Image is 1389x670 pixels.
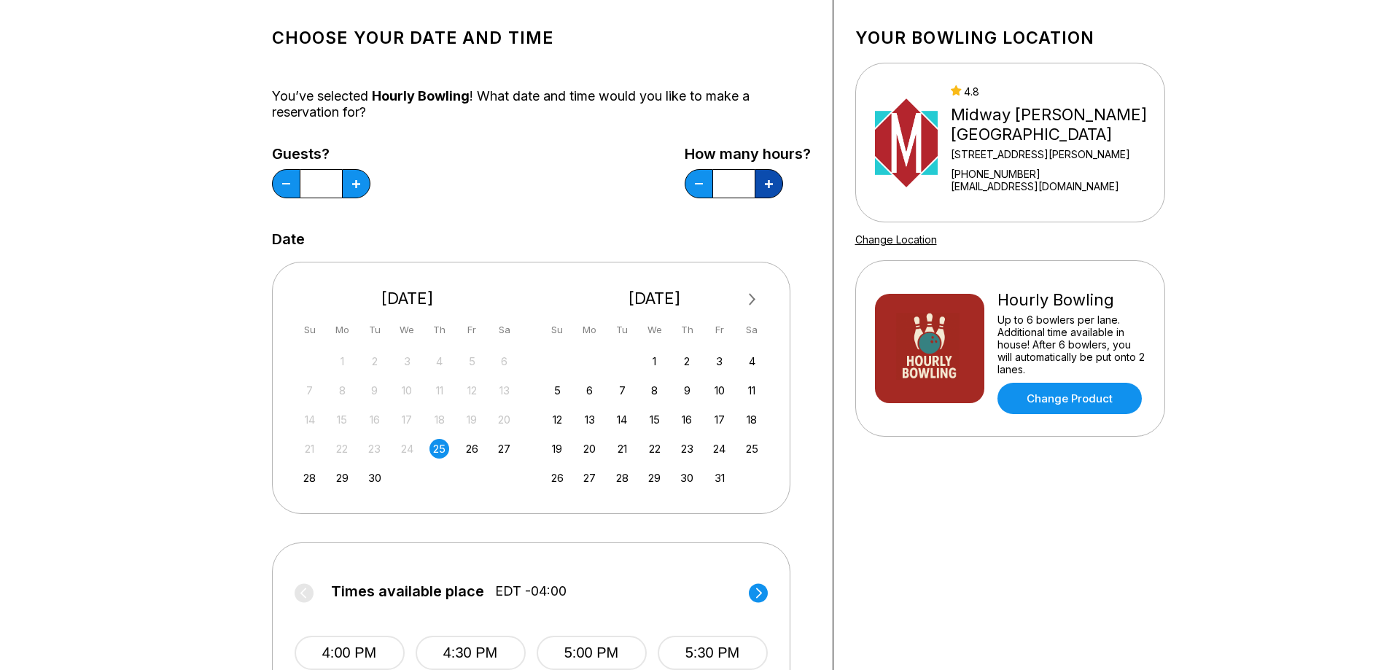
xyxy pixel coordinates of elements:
h1: Choose your Date and time [272,28,811,48]
div: Choose Sunday, September 28th, 2025 [300,468,319,488]
span: Hourly Bowling [372,88,470,104]
div: Not available Monday, September 15th, 2025 [332,410,352,429]
div: Choose Wednesday, October 1st, 2025 [645,351,664,371]
div: Choose Wednesday, October 8th, 2025 [645,381,664,400]
img: Hourly Bowling [875,294,984,403]
div: Choose Saturday, October 4th, 2025 [742,351,762,371]
div: Not available Friday, September 19th, 2025 [462,410,482,429]
a: Change Product [997,383,1142,414]
div: Up to 6 bowlers per lane. Additional time available in house! After 6 bowlers, you will automatic... [997,313,1145,375]
div: Choose Friday, October 24th, 2025 [709,439,729,459]
div: Choose Sunday, October 26th, 2025 [548,468,567,488]
div: Th [677,320,697,340]
div: Su [300,320,319,340]
div: Choose Sunday, October 5th, 2025 [548,381,567,400]
div: Choose Sunday, October 12th, 2025 [548,410,567,429]
div: Choose Thursday, September 25th, 2025 [429,439,449,459]
div: You’ve selected ! What date and time would you like to make a reservation for? [272,88,811,120]
div: Su [548,320,567,340]
div: Not available Wednesday, September 17th, 2025 [397,410,417,429]
div: Not available Tuesday, September 23rd, 2025 [365,439,384,459]
div: Choose Saturday, September 27th, 2025 [494,439,514,459]
button: 5:30 PM [658,636,768,670]
div: Choose Thursday, October 30th, 2025 [677,468,697,488]
div: Not available Thursday, September 4th, 2025 [429,351,449,371]
div: [DATE] [295,289,521,308]
div: Choose Wednesday, October 22nd, 2025 [645,439,664,459]
button: 4:00 PM [295,636,405,670]
div: Not available Saturday, September 6th, 2025 [494,351,514,371]
div: Mo [580,320,599,340]
div: [STREET_ADDRESS][PERSON_NAME] [951,148,1158,160]
div: month 2025-09 [298,350,517,488]
a: Change Location [855,233,937,246]
div: Choose Saturday, October 18th, 2025 [742,410,762,429]
div: Not available Wednesday, September 10th, 2025 [397,381,417,400]
div: Not available Saturday, September 13th, 2025 [494,381,514,400]
div: We [645,320,664,340]
label: How many hours? [685,146,811,162]
div: Not available Sunday, September 21st, 2025 [300,439,319,459]
div: Not available Monday, September 1st, 2025 [332,351,352,371]
div: Not available Friday, September 5th, 2025 [462,351,482,371]
div: Tu [365,320,384,340]
div: Choose Wednesday, October 15th, 2025 [645,410,664,429]
div: Not available Wednesday, September 3rd, 2025 [397,351,417,371]
div: Th [429,320,449,340]
div: Choose Tuesday, October 28th, 2025 [612,468,632,488]
a: [EMAIL_ADDRESS][DOMAIN_NAME] [951,180,1158,192]
div: Not available Tuesday, September 9th, 2025 [365,381,384,400]
label: Guests? [272,146,370,162]
div: Choose Tuesday, October 21st, 2025 [612,439,632,459]
div: Hourly Bowling [997,290,1145,310]
div: Choose Saturday, October 25th, 2025 [742,439,762,459]
div: Not available Monday, September 22nd, 2025 [332,439,352,459]
div: Choose Monday, October 13th, 2025 [580,410,599,429]
div: Choose Monday, October 20th, 2025 [580,439,599,459]
span: Times available place [331,583,484,599]
div: Choose Friday, October 10th, 2025 [709,381,729,400]
img: Midway Bowling - Carlisle [875,88,938,198]
div: Not available Friday, September 12th, 2025 [462,381,482,400]
div: Choose Thursday, October 2nd, 2025 [677,351,697,371]
h1: Your bowling location [855,28,1165,48]
div: Choose Friday, September 26th, 2025 [462,439,482,459]
div: Mo [332,320,352,340]
div: Choose Friday, October 31st, 2025 [709,468,729,488]
div: Fr [462,320,482,340]
button: 5:00 PM [537,636,647,670]
div: Not available Thursday, September 18th, 2025 [429,410,449,429]
div: Tu [612,320,632,340]
div: Choose Monday, October 27th, 2025 [580,468,599,488]
div: Not available Tuesday, September 16th, 2025 [365,410,384,429]
button: 4:30 PM [416,636,526,670]
div: Midway [PERSON_NAME][GEOGRAPHIC_DATA] [951,105,1158,144]
div: Choose Thursday, October 23rd, 2025 [677,439,697,459]
div: Not available Saturday, September 20th, 2025 [494,410,514,429]
div: month 2025-10 [545,350,764,488]
div: Not available Sunday, September 7th, 2025 [300,381,319,400]
div: Not available Monday, September 8th, 2025 [332,381,352,400]
div: Choose Tuesday, October 7th, 2025 [612,381,632,400]
div: Choose Saturday, October 11th, 2025 [742,381,762,400]
div: Not available Wednesday, September 24th, 2025 [397,439,417,459]
div: [PHONE_NUMBER] [951,168,1158,180]
div: Choose Friday, October 17th, 2025 [709,410,729,429]
div: Choose Tuesday, October 14th, 2025 [612,410,632,429]
button: Next Month [741,288,764,311]
div: Choose Friday, October 3rd, 2025 [709,351,729,371]
div: Not available Tuesday, September 2nd, 2025 [365,351,384,371]
div: Choose Tuesday, September 30th, 2025 [365,468,384,488]
div: Fr [709,320,729,340]
div: Choose Wednesday, October 29th, 2025 [645,468,664,488]
div: Sa [742,320,762,340]
div: Choose Monday, September 29th, 2025 [332,468,352,488]
div: Choose Monday, October 6th, 2025 [580,381,599,400]
div: 4.8 [951,85,1158,98]
span: EDT -04:00 [495,583,567,599]
div: Choose Sunday, October 19th, 2025 [548,439,567,459]
div: Sa [494,320,514,340]
div: Not available Thursday, September 11th, 2025 [429,381,449,400]
div: Choose Thursday, October 16th, 2025 [677,410,697,429]
div: [DATE] [542,289,768,308]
